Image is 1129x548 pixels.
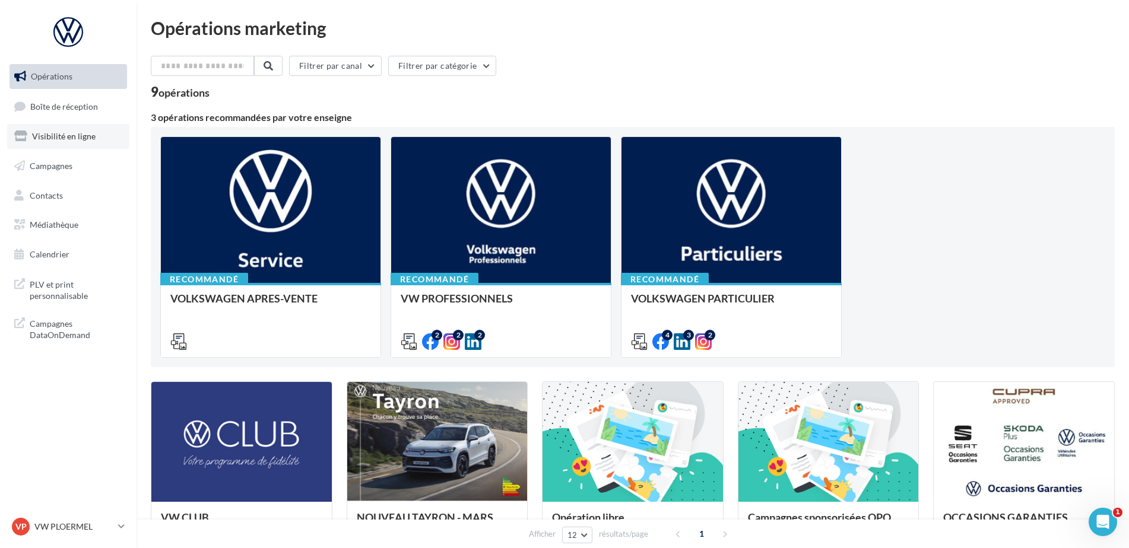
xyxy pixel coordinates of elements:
div: opérations [158,87,210,98]
a: Médiathèque [7,212,129,237]
button: Filtrer par catégorie [388,56,496,76]
div: Opérations marketing [151,19,1115,37]
a: Boîte de réception [7,94,129,119]
iframe: Intercom live chat [1089,508,1117,536]
div: 3 [683,330,694,340]
span: Campagnes DataOnDemand [30,316,122,341]
a: Campagnes DataOnDemand [7,311,129,346]
div: 2 [705,330,715,340]
span: VOLKSWAGEN APRES-VENTE [170,292,318,305]
div: Recommandé [391,273,478,286]
div: Recommandé [621,273,709,286]
span: Campagnes sponsorisées OPO [748,511,891,524]
span: Visibilité en ligne [32,131,96,141]
a: PLV et print personnalisable [7,272,129,307]
span: VW CLUB [161,511,209,524]
span: VOLKSWAGEN PARTICULIER [631,292,775,305]
span: VP [15,521,27,533]
span: 12 [567,530,578,540]
div: 2 [432,330,442,340]
a: Opérations [7,64,129,89]
button: Filtrer par canal [289,56,382,76]
span: Calendrier [30,249,69,259]
a: Visibilité en ligne [7,124,129,149]
span: Afficher [529,528,556,540]
span: Opération libre [552,511,624,524]
span: 1 [1113,508,1122,517]
div: 2 [474,330,485,340]
a: Contacts [7,183,129,208]
span: Campagnes [30,161,72,171]
a: Calendrier [7,242,129,267]
span: Boîte de réception [30,101,98,111]
span: Opérations [31,71,72,81]
div: 2 [453,330,464,340]
span: VW PROFESSIONNELS [401,292,513,305]
span: OCCASIONS GARANTIES [943,511,1068,524]
span: Contacts [30,190,63,200]
span: Médiathèque [30,219,78,230]
span: 1 [692,524,711,543]
div: Recommandé [160,273,248,286]
a: VP VW PLOERMEL [9,515,127,538]
div: 9 [151,85,210,98]
span: PLV et print personnalisable [30,276,122,302]
div: 4 [662,330,673,340]
a: Campagnes [7,154,129,179]
div: 3 opérations recommandées par votre enseigne [151,113,1115,122]
span: résultats/page [599,528,648,540]
p: VW PLOERMEL [34,521,113,533]
button: 12 [562,527,592,543]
